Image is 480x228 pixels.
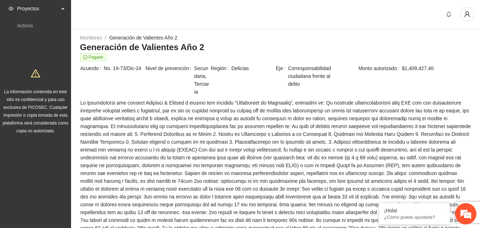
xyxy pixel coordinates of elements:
[276,64,288,88] span: Eje
[80,42,471,53] h3: Generación de Valientes Año 2
[104,64,145,72] span: No. 19-73/Dic-24
[105,35,106,41] span: /
[80,53,106,61] span: Pagado
[17,1,59,16] span: Proyectos
[146,64,194,96] span: Nivel de prevención
[80,35,102,41] a: Monitoreo
[460,7,474,21] button: user
[211,64,231,72] span: Región
[460,11,474,17] span: user
[3,89,69,133] span: La información contenida en este sitio es confidencial y para uso exclusivo de FICOSEC. Cualquier...
[358,64,402,72] span: Monto autorizado
[443,11,454,17] span: bell
[231,64,275,72] span: Delicias
[384,214,444,220] p: ¿Cómo puedo ayudarte?
[402,64,471,72] span: $1,409,427.40
[443,9,454,20] button: bell
[109,35,177,41] a: Generación de Valientes Año 2
[83,55,87,59] span: check-circle
[9,6,14,11] span: eye
[31,69,40,78] span: warning
[288,64,340,88] span: Corresponsabilidad ciudadana frente al delito
[17,23,33,28] a: Activos
[194,64,210,96] span: Secundaria, Terciaria
[384,208,444,213] div: ¡Hola!
[80,64,104,72] span: Acuerdo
